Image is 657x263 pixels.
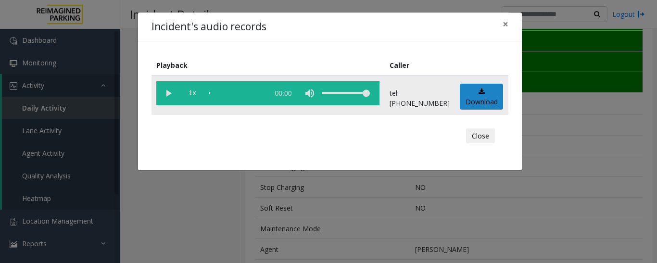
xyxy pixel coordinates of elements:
[496,13,515,36] button: Close
[385,55,455,75] th: Caller
[322,81,370,105] div: volume level
[209,81,264,105] div: scrub bar
[152,19,266,35] h4: Incident's audio records
[390,88,450,108] p: tel:[PHONE_NUMBER]
[152,55,385,75] th: Playback
[460,84,503,110] a: Download
[466,128,495,144] button: Close
[180,81,204,105] span: playback speed button
[503,17,508,31] span: ×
